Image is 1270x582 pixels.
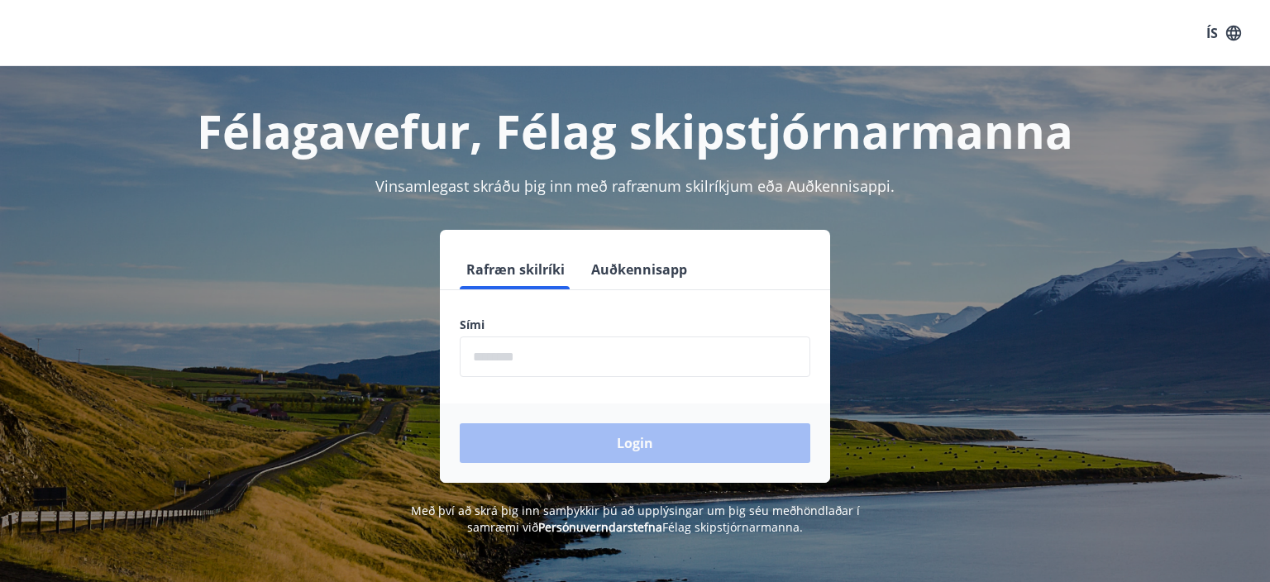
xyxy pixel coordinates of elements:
[411,503,860,535] span: Með því að skrá þig inn samþykkir þú að upplýsingar um þig séu meðhöndlaðar í samræmi við Félag s...
[538,519,662,535] a: Persónuverndarstefna
[460,250,571,289] button: Rafræn skilríki
[1197,18,1250,48] button: ÍS
[375,176,895,196] span: Vinsamlegast skráðu þig inn með rafrænum skilríkjum eða Auðkennisappi.
[585,250,694,289] button: Auðkennisapp
[60,99,1210,162] h1: Félagavefur, Félag skipstjórnarmanna
[460,317,810,333] label: Sími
